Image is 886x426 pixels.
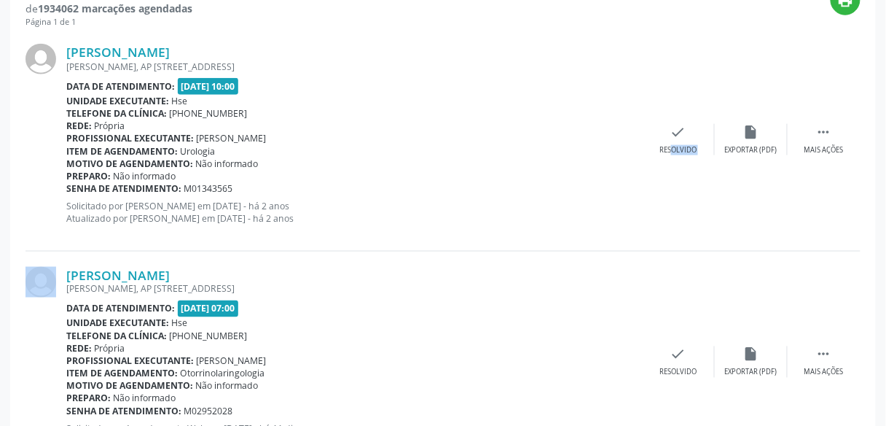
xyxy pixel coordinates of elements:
[66,80,175,93] b: Data de atendimento:
[184,406,233,418] span: M02952028
[181,368,265,380] span: Otorrinolaringologia
[743,346,759,363] i: insert_drive_file
[66,303,175,315] b: Data de atendimento:
[66,368,178,380] b: Item de agendamento:
[170,330,248,343] span: [PHONE_NUMBER]
[66,200,642,225] p: Solicitado por [PERSON_NAME] em [DATE] - há 2 anos Atualizado por [PERSON_NAME] em [DATE] - há 2 ...
[66,283,642,295] div: [PERSON_NAME], AP [STREET_ADDRESS]
[197,132,267,144] span: [PERSON_NAME]
[66,330,167,343] b: Telefone da clínica:
[197,355,267,368] span: [PERSON_NAME]
[725,368,777,378] div: Exportar (PDF)
[670,346,686,363] i: check
[170,107,248,120] span: [PHONE_NUMBER]
[178,78,239,95] span: [DATE] 10:00
[172,317,188,330] span: Hse
[26,1,192,16] div: de
[743,124,759,140] i: insert_drive_file
[816,124,832,140] i: 
[38,1,192,15] strong: 1934062 marcações agendadas
[659,368,697,378] div: Resolvido
[66,392,111,405] b: Preparo:
[26,44,56,74] img: img
[804,368,844,378] div: Mais ações
[172,95,188,107] span: Hse
[114,170,176,182] span: Não informado
[66,107,167,120] b: Telefone da clínica:
[670,124,686,140] i: check
[66,44,170,60] a: [PERSON_NAME]
[66,380,193,392] b: Motivo de agendamento:
[816,346,832,363] i: 
[196,380,259,392] span: Não informado
[95,120,125,132] span: Própria
[725,145,777,155] div: Exportar (PDF)
[114,392,176,405] span: Não informado
[66,158,193,170] b: Motivo de agendamento:
[66,355,194,368] b: Profissional executante:
[66,317,169,330] b: Unidade executante:
[66,406,181,418] b: Senha de atendimento:
[659,145,697,155] div: Resolvido
[196,158,259,170] span: Não informado
[66,182,181,195] b: Senha de atendimento:
[66,145,178,158] b: Item de agendamento:
[178,301,239,317] span: [DATE] 07:00
[66,120,92,132] b: Rede:
[66,95,169,107] b: Unidade executante:
[66,61,642,73] div: [PERSON_NAME], AP [STREET_ADDRESS]
[66,132,194,144] b: Profissional executante:
[26,16,192,28] div: Página 1 de 1
[804,145,844,155] div: Mais ações
[66,343,92,355] b: Rede:
[66,267,170,283] a: [PERSON_NAME]
[26,267,56,298] img: img
[95,343,125,355] span: Própria
[184,182,233,195] span: M01343565
[66,170,111,182] b: Preparo:
[181,145,216,158] span: Urologia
